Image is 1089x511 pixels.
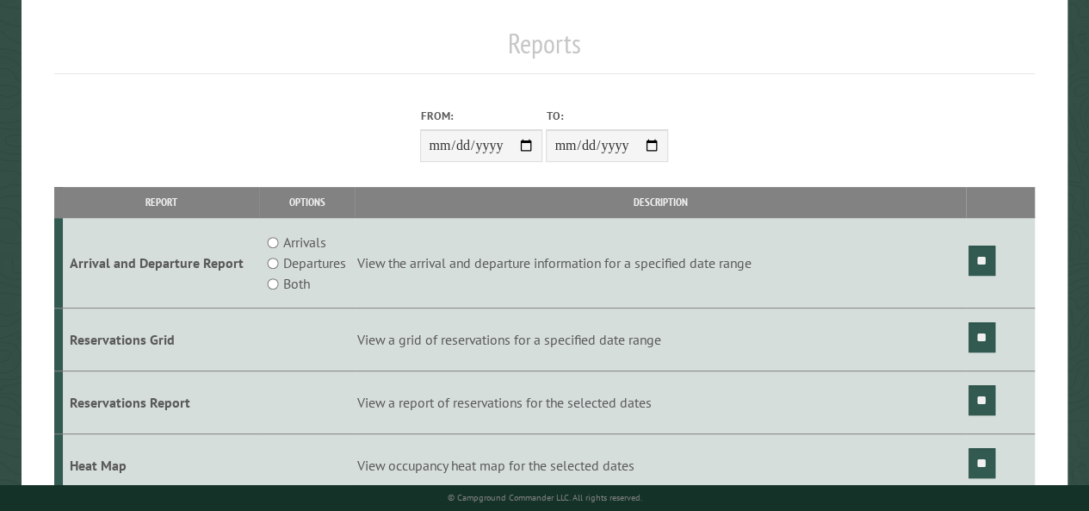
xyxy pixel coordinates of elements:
label: To: [546,108,668,124]
th: Report [63,187,259,217]
label: From: [420,108,542,124]
th: Description [355,187,966,217]
label: Arrivals [283,232,326,252]
small: © Campground Commander LLC. All rights reserved. [447,492,641,503]
td: Heat Map [63,433,259,496]
label: Both [283,273,310,294]
td: View a report of reservations for the selected dates [355,371,966,433]
td: View a grid of reservations for a specified date range [355,308,966,371]
th: Options [259,187,355,217]
td: View occupancy heat map for the selected dates [355,433,966,496]
label: Departures [283,252,346,273]
td: View the arrival and departure information for a specified date range [355,218,966,308]
td: Reservations Report [63,371,259,433]
td: Reservations Grid [63,308,259,371]
td: Arrival and Departure Report [63,218,259,308]
h1: Reports [54,27,1035,74]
